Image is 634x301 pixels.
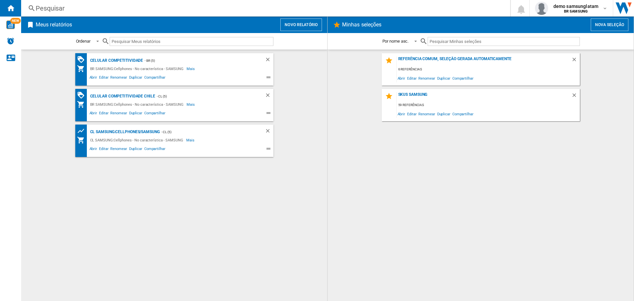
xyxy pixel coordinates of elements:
[88,110,98,118] span: Abrir
[571,92,580,101] div: Deletar
[7,37,15,45] img: alerts-logo.svg
[160,128,252,136] div: - CL (5)
[187,100,196,108] span: Mais
[417,109,436,118] span: Renomear
[265,56,273,65] div: Deletar
[382,39,409,44] div: Por nome asc.
[397,101,580,109] div: 59 referências
[77,56,88,64] div: Matriz de PROMOÇÕES
[77,127,88,135] div: Grade de preços de produtos
[128,146,143,154] span: Duplicar
[571,56,580,65] div: Deletar
[77,91,88,99] div: Matriz de PROMOÇÕES
[265,92,273,100] div: Deletar
[341,19,383,31] h2: Minhas seleções
[10,18,21,24] span: NEW
[88,92,155,100] div: Celular competitividade Chile
[397,74,406,83] span: Abrir
[128,110,143,118] span: Duplicar
[397,65,580,74] div: 6 referências
[98,146,109,154] span: Editar
[88,136,187,144] div: CL SAMSUNG:Cellphones - No característica - SAMSUNG
[535,2,548,15] img: profile.jpg
[77,100,88,108] div: Meu sortimento
[128,74,143,82] span: Duplicar
[36,4,493,13] div: Pesquisar
[397,92,571,101] div: Skus Samsung
[109,146,128,154] span: Renomear
[591,19,628,31] button: Nova seleção
[417,74,436,83] span: Renomear
[6,20,15,29] img: wise-card.svg
[109,74,128,82] span: Renomear
[428,37,580,46] input: Pesquisar Minhas seleções
[143,56,251,65] div: - BR (5)
[77,136,88,144] div: Meu sortimento
[98,110,109,118] span: Editar
[88,128,160,136] div: CL SAMSUNG:Cellphones/SAMSUNG
[397,56,571,65] div: Referência comum, seleção gerada automaticamente
[564,9,588,14] b: BR SAMSUNG
[451,74,475,83] span: Compartilhar
[280,19,322,31] button: Novo relatório
[186,136,195,144] span: Mais
[98,74,109,82] span: Editar
[88,56,143,65] div: Celular competitividade
[88,100,187,108] div: BR SAMSUNG:Cellphones - No característica - SAMSUNG
[436,109,451,118] span: Duplicar
[88,74,98,82] span: Abrir
[406,74,417,83] span: Editar
[436,74,451,83] span: Duplicar
[143,110,166,118] span: Compartilhar
[76,39,90,44] div: Ordenar
[397,109,406,118] span: Abrir
[143,74,166,82] span: Compartilhar
[265,128,273,136] div: Deletar
[88,146,98,154] span: Abrir
[406,109,417,118] span: Editar
[110,37,273,46] input: Pesquisar Meus relatórios
[451,109,475,118] span: Compartilhar
[34,19,74,31] h2: Meus relatórios
[155,92,252,100] div: - CL (5)
[187,65,196,73] span: Mais
[88,65,187,73] div: BR SAMSUNG:Cellphones - No característica - SAMSUNG
[143,146,166,154] span: Compartilhar
[77,65,88,73] div: Meu sortimento
[553,3,598,10] span: demo samsunglatam
[109,110,128,118] span: Renomear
